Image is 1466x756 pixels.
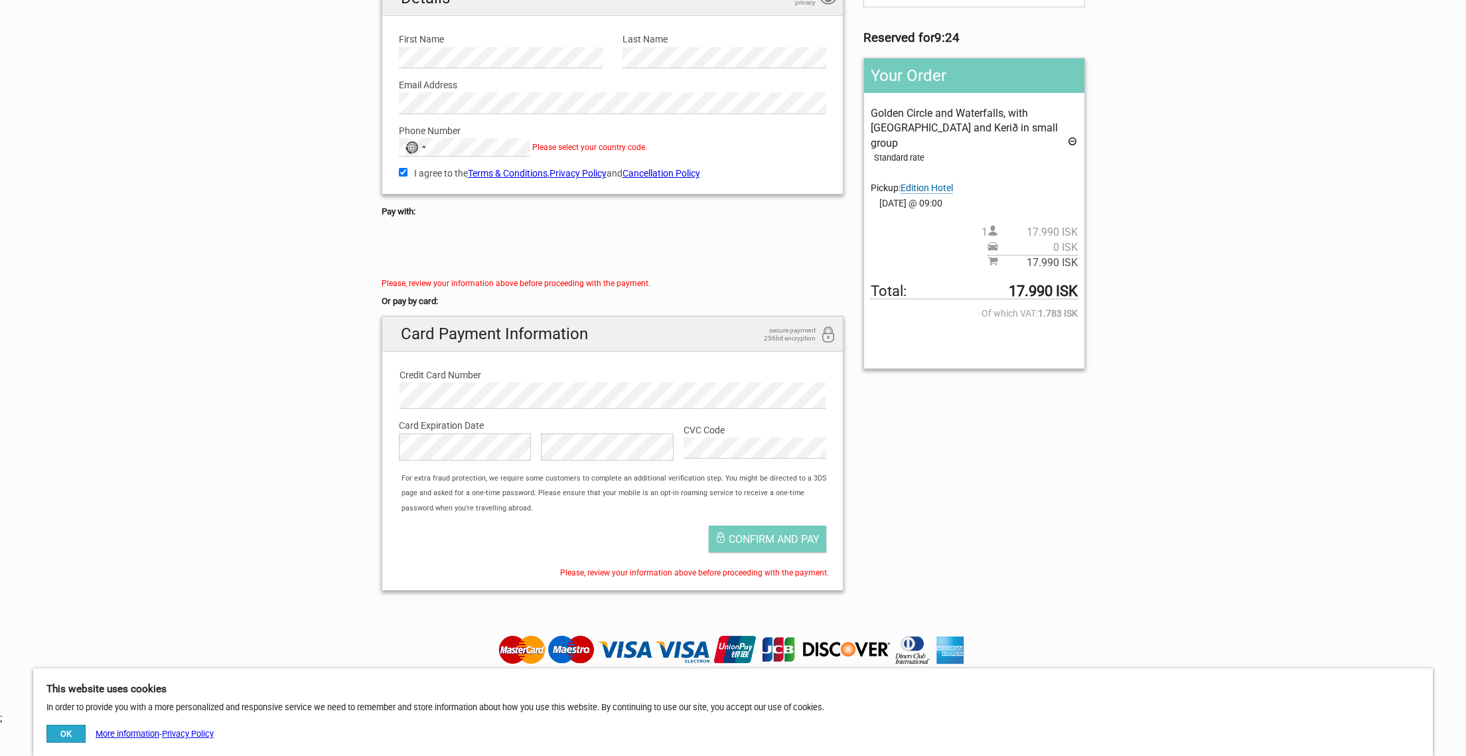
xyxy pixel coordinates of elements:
span: Subtotal [988,255,1078,270]
a: Cancellation Policy [623,168,700,179]
button: Selected country [400,139,433,156]
span: Please select your country code. [532,143,647,152]
a: Privacy Policy [550,168,607,179]
h5: Pay with: [382,204,844,219]
div: In order to provide you with a more personalized and responsive service we need to remember and s... [33,668,1433,756]
a: More information [96,729,159,739]
label: Phone Number [399,123,827,138]
div: For extra fraud protection, we require some customers to complete an additional verification step... [395,471,843,516]
strong: 1.783 ISK [1038,306,1078,321]
strong: 17.990 ISK [1009,284,1078,299]
span: [DATE] @ 09:00 [871,196,1077,210]
iframe: Secure payment button frame [382,236,501,263]
a: Terms & Conditions [468,168,548,179]
p: We're away right now. Please check back later! [19,23,150,34]
span: 1 person(s) [982,225,1078,240]
div: - [46,725,214,743]
div: Standard rate [874,151,1077,165]
a: Privacy Policy [162,729,214,739]
span: 17.990 ISK [998,256,1078,270]
span: Golden Circle and Waterfalls, with [GEOGRAPHIC_DATA] and Kerið in small group [871,107,1058,149]
i: 256bit encryption [820,327,836,344]
span: Total to be paid [871,284,1077,299]
span: 0 ISK [998,240,1078,255]
div: Please, review your information above before proceeding with the payment. [382,276,844,291]
span: Pickup: [871,183,953,194]
h2: Card Payment Information [382,317,843,352]
div: | | | [495,665,971,711]
img: Tourdesk accepts [495,635,971,665]
label: First Name [399,32,603,46]
span: 17.990 ISK [998,225,1078,240]
strong: 9:24 [934,31,960,45]
label: Credit Card Number [400,368,826,382]
button: Confirm and pay [709,526,826,552]
span: Change pickup place [901,183,953,194]
h2: Your Order [864,58,1084,93]
span: Confirm and pay [729,533,820,546]
button: Open LiveChat chat widget [153,21,169,37]
label: Email Address [399,78,827,92]
h5: Or pay by card: [382,294,844,309]
label: CVC Code [684,423,826,437]
button: OK [46,725,86,743]
label: I agree to the , and [399,166,827,181]
label: Card Expiration Date [399,418,827,433]
label: Last Name [623,32,826,46]
h5: This website uses cookies [46,682,1420,696]
h3: Reserved for [863,31,1084,45]
span: Of which VAT: [871,306,1077,321]
div: Please, review your information above before proceeding with the payment. [389,566,837,580]
span: Pickup price [988,240,1078,255]
span: secure payment 256bit encryption [749,327,816,342]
